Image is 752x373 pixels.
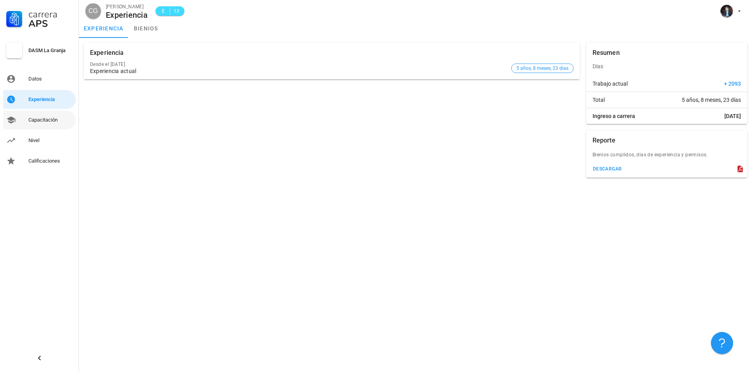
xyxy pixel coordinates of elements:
[85,3,101,19] div: avatar
[516,64,568,73] span: 5 años, 8 meses, 23 días
[106,11,148,19] div: Experiencia
[90,68,508,75] div: Experiencia actual
[593,43,620,63] div: Resumen
[586,151,747,163] div: Bienios cumplidos, dias de experiencia y permisos.
[724,112,741,120] span: [DATE]
[3,111,76,129] a: Capacitación
[593,96,605,104] span: Total
[90,43,124,63] div: Experiencia
[79,19,128,38] a: experiencia
[106,3,148,11] div: [PERSON_NAME]
[28,117,73,123] div: Capacitación
[128,19,164,38] a: bienios
[28,19,73,28] div: APS
[3,152,76,171] a: Calificaciones
[28,158,73,164] div: Calificaciones
[682,96,741,104] span: 5 años, 8 meses, 23 días
[28,96,73,103] div: Experiencia
[3,131,76,150] a: Nivel
[173,7,180,15] span: 13
[589,163,625,174] button: descargar
[720,5,733,17] div: avatar
[28,76,73,82] div: Datos
[88,3,98,19] span: CG
[3,69,76,88] a: Datos
[593,166,622,172] div: descargar
[593,130,615,151] div: Reporte
[28,47,73,54] div: DASM La Granja
[28,137,73,144] div: Nivel
[160,7,167,15] span: E
[593,80,628,88] span: Trabajo actual
[724,80,741,88] span: + 2093
[3,90,76,109] a: Experiencia
[90,62,508,67] div: Desde el [DATE]
[593,112,635,120] span: Ingreso a carrera
[586,57,747,76] div: Días
[28,9,73,19] div: Carrera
